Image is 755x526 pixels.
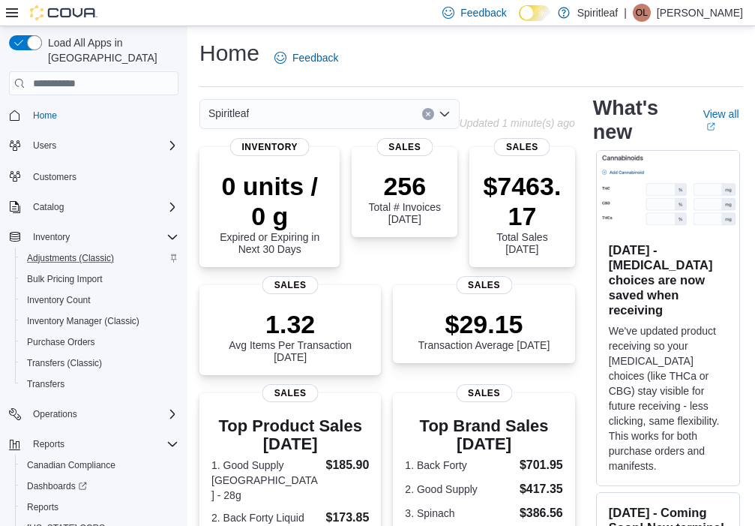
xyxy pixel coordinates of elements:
span: Bulk Pricing Import [21,270,178,288]
button: Adjustments (Classic) [15,248,184,269]
span: Load All Apps in [GEOGRAPHIC_DATA] [42,35,178,65]
span: OL [636,4,648,22]
span: Canadian Compliance [27,459,115,471]
button: Inventory Manager (Classic) [15,311,184,332]
p: 0 units / 0 g [211,171,328,231]
p: 256 [364,171,445,201]
span: Home [33,110,57,122]
span: Reports [33,438,64,450]
p: | [624,4,627,22]
h1: Home [199,38,259,68]
span: Canadian Compliance [21,456,178,474]
p: 1.32 [211,309,369,339]
span: Adjustments (Classic) [21,249,178,267]
span: Operations [27,405,178,423]
button: Transfers (Classic) [15,353,184,374]
div: Avg Items Per Transaction [DATE] [211,309,369,363]
span: Transfers (Classic) [27,357,102,369]
input: Dark Mode [519,5,550,21]
span: Catalog [33,201,64,213]
span: Sales [456,384,512,402]
a: Dashboards [15,476,184,497]
button: Reports [15,497,184,518]
span: Inventory Count [21,291,178,309]
a: Transfers [21,375,70,393]
span: Transfers (Classic) [21,354,178,372]
span: Inventory [27,228,178,246]
div: Olivia L [633,4,651,22]
button: Operations [27,405,83,423]
a: Adjustments (Classic) [21,249,120,267]
a: Customers [27,168,82,186]
a: Home [27,107,63,125]
span: Inventory Count [27,294,91,306]
div: Transaction Average [DATE] [418,309,550,351]
span: Purchase Orders [21,333,178,351]
a: Purchase Orders [21,333,101,351]
span: Transfers [27,378,64,390]
a: Inventory Manager (Classic) [21,312,145,330]
a: Feedback [268,43,344,73]
dt: 3. Spinach [405,506,514,521]
span: Purchase Orders [27,336,95,348]
a: Reports [21,498,64,516]
h3: Top Brand Sales [DATE] [405,417,562,453]
span: Feedback [292,50,338,65]
dt: 1. Good Supply [GEOGRAPHIC_DATA] - 28g [211,458,320,503]
span: Users [27,137,178,155]
span: Reports [21,498,178,516]
p: Updated 1 minute(s) ago [460,117,575,129]
div: Total # Invoices [DATE] [364,171,445,225]
button: Canadian Compliance [15,455,184,476]
span: Inventory Manager (Classic) [21,312,178,330]
button: Reports [3,434,184,455]
span: Sales [494,138,550,156]
div: Total Sales [DATE] [481,171,563,255]
button: Home [3,104,184,126]
dd: $417.35 [520,480,563,498]
span: Sales [456,276,512,294]
button: Reports [27,435,70,453]
span: Inventory Manager (Classic) [27,315,139,327]
span: Transfers [21,375,178,393]
span: Sales [262,384,319,402]
a: Bulk Pricing Import [21,270,109,288]
p: $7463.17 [481,171,563,231]
p: $29.15 [418,309,550,339]
span: Reports [27,435,178,453]
button: Open list of options [439,108,451,120]
span: Inventory [229,138,310,156]
button: Operations [3,404,184,425]
h3: Top Product Sales [DATE] [211,417,369,453]
a: Canadian Compliance [21,456,121,474]
button: Catalog [3,197,184,218]
button: Users [27,137,62,155]
p: Spiritleaf [577,4,618,22]
h2: What's new [593,96,685,144]
span: Catalog [27,198,178,216]
button: Users [3,135,184,156]
h3: [DATE] - [MEDICAL_DATA] choices are now saved when receiving [609,242,727,317]
span: Inventory [33,231,70,243]
dd: $386.56 [520,504,563,522]
div: Expired or Expiring in Next 30 Days [211,171,328,255]
button: Bulk Pricing Import [15,269,184,290]
span: Home [27,106,178,125]
a: Inventory Count [21,291,97,309]
a: View allExternal link [703,108,743,132]
span: Dashboards [21,477,178,495]
span: Dark Mode [519,21,520,22]
span: Adjustments (Classic) [27,252,114,264]
span: Customers [27,167,178,185]
img: Cova [30,5,97,20]
a: Transfers (Classic) [21,354,108,372]
dd: $185.90 [326,456,370,474]
button: Inventory Count [15,290,184,311]
span: Dashboards [27,480,87,492]
span: Sales [376,138,433,156]
svg: External link [706,122,715,131]
span: Bulk Pricing Import [27,273,103,285]
button: Purchase Orders [15,332,184,353]
button: Customers [3,165,184,187]
button: Catalog [27,198,70,216]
